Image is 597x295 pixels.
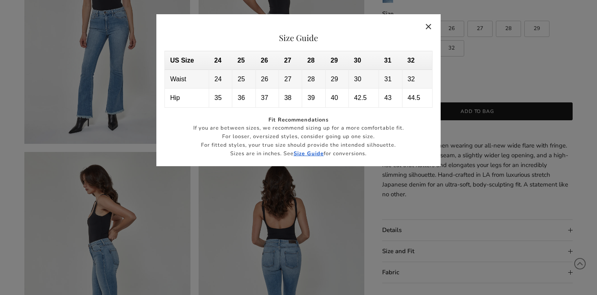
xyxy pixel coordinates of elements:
p: For fitted styles, your true size should provide the intended silhouette. [164,141,433,150]
th: 24 [209,51,232,70]
td: 32 [402,70,432,89]
td: 39 [302,89,325,107]
td: 29 [325,70,348,89]
td: 24 [209,70,232,89]
th: 26 [255,51,279,70]
th: 30 [348,51,379,70]
a: Size Guide [294,150,324,157]
td: 42.5 [348,89,379,107]
td: Waist [165,70,209,89]
td: 38 [279,89,302,107]
td: 44.5 [402,89,432,107]
td: 37 [255,89,279,107]
td: 26 [255,70,279,89]
p: For looser, oversized styles, consider going up one size. [164,132,433,141]
td: 36 [232,89,255,107]
th: US Size [165,51,209,70]
td: 30 [348,70,379,89]
td: 35 [209,89,232,107]
td: 40 [325,89,348,107]
th: 25 [232,51,255,70]
button: Close [420,17,438,36]
td: 43 [379,89,402,107]
td: 25 [232,70,255,89]
th: 27 [279,51,302,70]
td: 31 [379,70,402,89]
p: Sizes are in inches. See for conversions. [164,150,433,158]
span: Fit Recommendations [268,116,329,124]
td: Hip [165,89,209,107]
td: 27 [279,70,302,89]
p: If you are between sizes, we recommend sizing up for a more comfortable fit. [164,124,433,132]
th: 29 [325,51,348,70]
th: 31 [379,51,402,70]
th: 32 [402,51,432,70]
td: 28 [302,70,325,89]
th: 28 [302,51,325,70]
h2: Size Guide [164,33,433,43]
